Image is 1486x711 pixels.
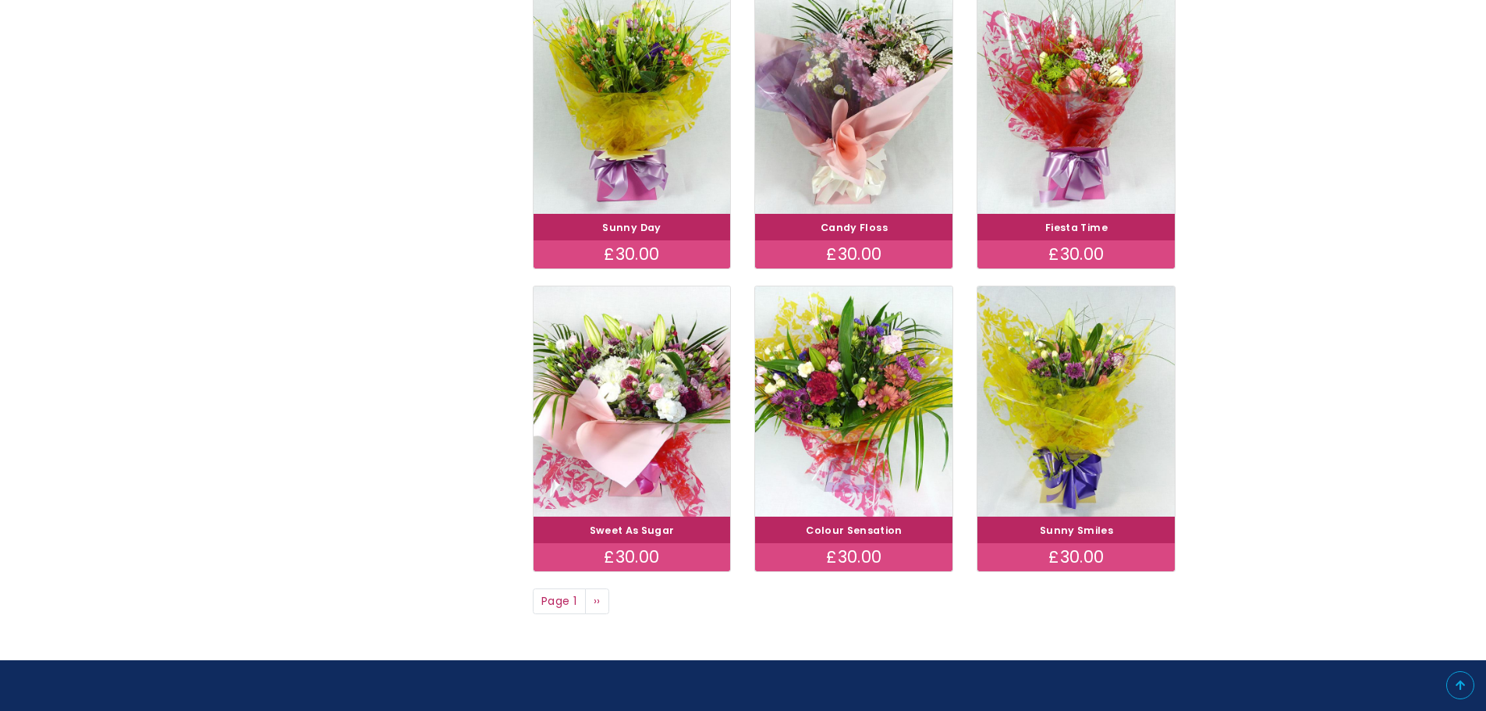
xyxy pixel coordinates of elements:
div: £30.00 [977,240,1175,268]
div: £30.00 [534,543,731,571]
a: Candy Floss [821,221,888,234]
div: £30.00 [755,240,952,268]
a: Sunny Day [602,221,661,234]
nav: Page navigation [533,588,1176,615]
img: Colour Sensation [755,286,952,517]
div: £30.00 [977,543,1175,571]
a: Fiesta Time [1045,221,1108,234]
div: £30.00 [534,240,731,268]
a: Colour Sensation [806,524,903,537]
a: Sweet As Sugar [590,524,675,537]
a: Sunny Smiles [1040,524,1113,537]
img: Sweet As Sugar [534,286,731,517]
div: £30.00 [755,543,952,571]
img: Sunny Smiles [977,286,1175,517]
span: ›› [594,593,601,609]
span: Page 1 [533,588,586,615]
